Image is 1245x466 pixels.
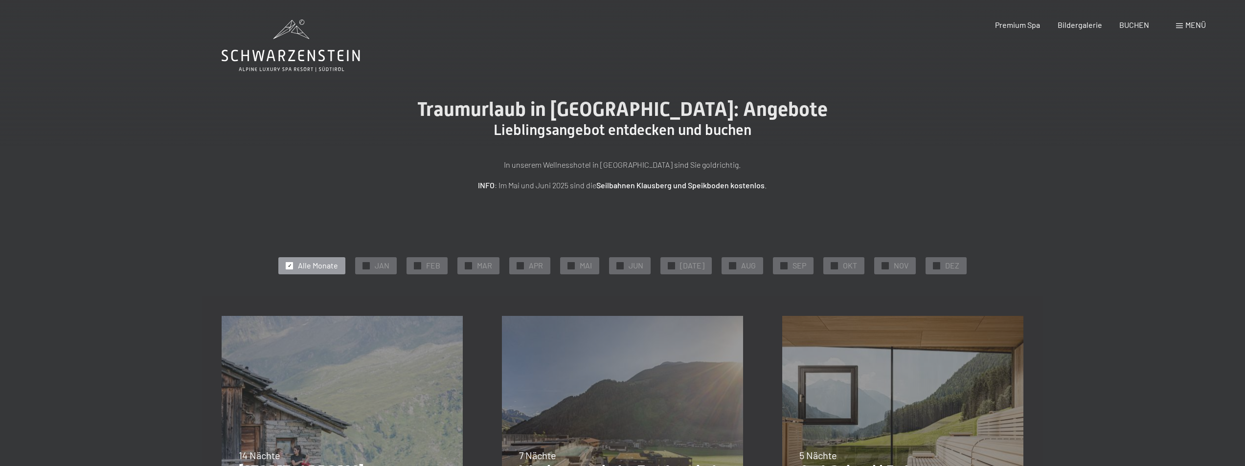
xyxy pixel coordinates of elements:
[782,262,786,269] span: ✓
[378,158,867,171] p: In unserem Wellnesshotel in [GEOGRAPHIC_DATA] sind Sie goldrichtig.
[945,260,959,271] span: DEZ
[417,98,828,121] span: Traumurlaub in [GEOGRAPHIC_DATA]: Angebote
[477,260,492,271] span: MAR
[1058,20,1102,29] a: Bildergalerie
[378,179,867,192] p: : Im Mai und Juni 2025 sind die .
[731,262,735,269] span: ✓
[478,180,495,190] strong: INFO
[629,260,643,271] span: JUN
[364,262,368,269] span: ✓
[239,449,280,461] span: 14 Nächte
[1185,20,1206,29] span: Menü
[883,262,887,269] span: ✓
[792,260,806,271] span: SEP
[467,262,471,269] span: ✓
[375,260,389,271] span: JAN
[519,262,522,269] span: ✓
[833,262,837,269] span: ✓
[741,260,756,271] span: AUG
[680,260,704,271] span: [DATE]
[843,260,857,271] span: OKT
[1119,20,1149,29] a: BUCHEN
[995,20,1040,29] a: Premium Spa
[519,449,556,461] span: 7 Nächte
[298,260,338,271] span: Alle Monate
[894,260,908,271] span: NOV
[288,262,292,269] span: ✓
[935,262,939,269] span: ✓
[494,121,751,138] span: Lieblingsangebot entdecken und buchen
[618,262,622,269] span: ✓
[416,262,420,269] span: ✓
[670,262,674,269] span: ✓
[596,180,765,190] strong: Seilbahnen Klausberg und Speikboden kostenlos
[799,449,837,461] span: 5 Nächte
[426,260,440,271] span: FEB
